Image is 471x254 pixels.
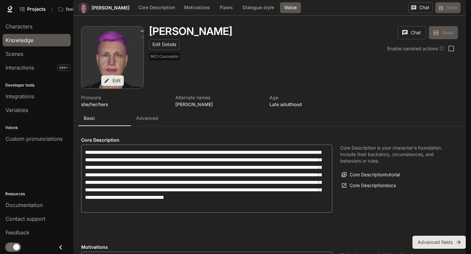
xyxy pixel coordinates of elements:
div: Enable narrated actions [387,45,445,52]
button: Open character details dialog [81,94,167,108]
p: feeLab [66,7,81,12]
p: Basic [84,115,95,121]
p: Age [270,94,356,101]
p: Late adulthood [270,101,356,108]
div: Avatar image [81,26,144,88]
div: label [81,145,332,213]
button: All workspaces [56,3,91,16]
p: Advanced [136,115,158,121]
button: Open character details dialog [270,94,356,108]
p: Pronouns [81,94,167,101]
button: Flaws [216,2,237,13]
p: MCI Counsellor [150,54,179,59]
h4: Core Description [81,137,332,143]
button: Voice [280,2,301,13]
button: Dialogue style [239,2,277,13]
button: Chat [398,26,426,39]
button: Open character avatar dialog [81,26,144,88]
button: Edit [101,75,124,86]
span: Projects [27,7,46,12]
a: Core Descriptiondocs [340,180,397,191]
a: [PERSON_NAME] [92,6,130,10]
button: Advanced fields [412,236,466,249]
p: she/her/hers [81,101,167,108]
button: Chat [408,2,433,13]
button: Core Description [135,2,178,13]
button: Open character avatar dialog [78,3,89,13]
p: Core Description is your character's foundation. Include their backstory, circumstances, and beha... [340,145,450,164]
div: / [49,6,56,13]
button: Open character details dialog [149,26,232,37]
a: Go to projects [17,3,49,16]
button: Open character details dialog [149,53,182,63]
button: Edit Details [149,39,180,50]
h1: [PERSON_NAME] [149,25,232,38]
button: Open character details dialog [175,94,262,108]
p: [PERSON_NAME] [175,101,262,108]
div: Avatar image [78,3,89,13]
p: Alternate names [175,94,262,101]
span: MCI Counsellor [149,53,182,60]
button: Core Descriptiontutorial [340,169,402,180]
h4: Motivations [81,244,332,250]
button: Motivations [181,2,213,13]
